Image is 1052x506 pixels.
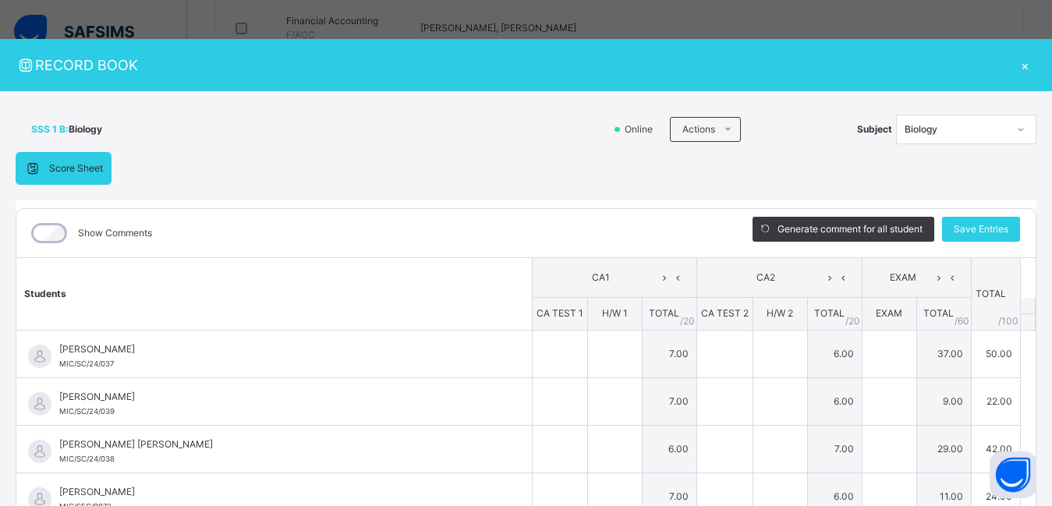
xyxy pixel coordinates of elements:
[24,288,66,299] span: Students
[971,330,1020,377] td: 50.00
[28,440,51,463] img: default.svg
[59,342,497,356] span: [PERSON_NAME]
[642,330,696,377] td: 7.00
[16,55,1013,76] span: RECORD BOOK
[971,258,1020,331] th: TOTAL
[28,392,51,416] img: default.svg
[602,307,628,319] span: H/W 1
[59,455,115,463] span: MIC/SC/24/038
[955,314,969,328] span: / 60
[916,377,971,425] td: 9.00
[1013,55,1036,76] div: ×
[923,307,954,319] span: TOTAL
[642,377,696,425] td: 7.00
[916,425,971,472] td: 29.00
[682,122,715,136] span: Actions
[807,330,862,377] td: 6.00
[857,122,892,136] span: Subject
[649,307,679,319] span: TOTAL
[876,307,902,319] span: EXAM
[642,425,696,472] td: 6.00
[49,161,103,175] span: Score Sheet
[31,122,69,136] span: SSS 1 B :
[680,314,695,328] span: / 20
[971,377,1020,425] td: 22.00
[874,271,933,285] span: EXAM
[807,377,862,425] td: 6.00
[954,222,1008,236] span: Save Entries
[845,314,860,328] span: / 20
[807,425,862,472] td: 7.00
[59,359,114,368] span: MIC/SC/24/037
[59,485,497,499] span: [PERSON_NAME]
[537,307,583,319] span: CA TEST 1
[544,271,658,285] span: CA1
[59,407,115,416] span: MIC/SC/24/039
[709,271,824,285] span: CA2
[701,307,749,319] span: CA TEST 2
[767,307,793,319] span: H/W 2
[998,314,1018,328] span: /100
[28,345,51,368] img: default.svg
[78,226,152,240] label: Show Comments
[971,425,1020,472] td: 42.00
[814,307,845,319] span: TOTAL
[69,122,102,136] span: Biology
[623,122,662,136] span: Online
[916,330,971,377] td: 37.00
[990,451,1036,498] button: Open asap
[59,390,497,404] span: [PERSON_NAME]
[59,437,497,451] span: [PERSON_NAME] [PERSON_NAME]
[905,122,1008,136] div: Biology
[777,222,923,236] span: Generate comment for all student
